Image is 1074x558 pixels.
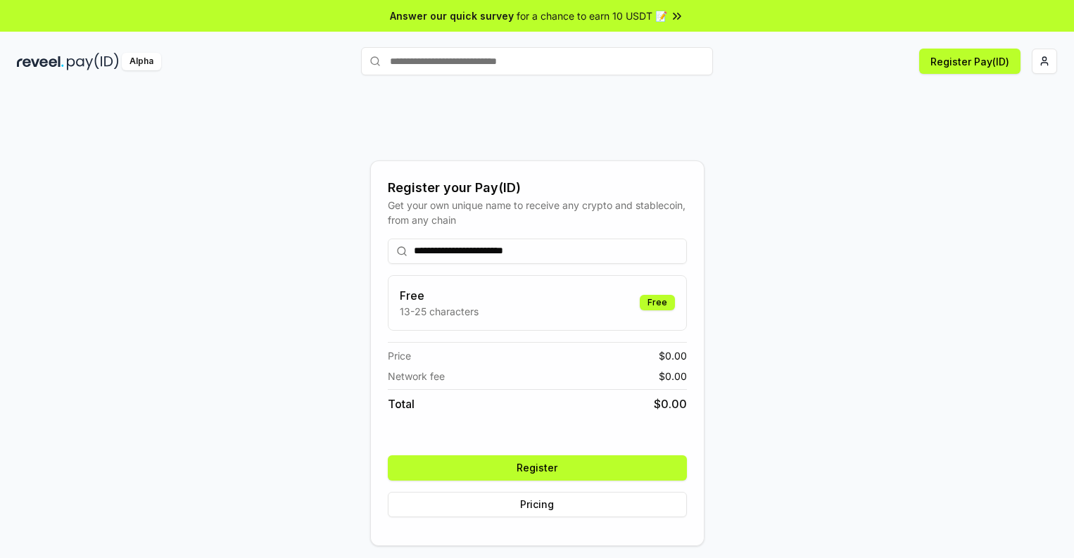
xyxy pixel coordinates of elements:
[388,348,411,363] span: Price
[122,53,161,70] div: Alpha
[517,8,667,23] span: for a chance to earn 10 USDT 📝
[659,348,687,363] span: $ 0.00
[640,295,675,310] div: Free
[388,395,415,412] span: Total
[388,492,687,517] button: Pricing
[400,304,479,319] p: 13-25 characters
[919,49,1021,74] button: Register Pay(ID)
[388,455,687,481] button: Register
[659,369,687,383] span: $ 0.00
[388,198,687,227] div: Get your own unique name to receive any crypto and stablecoin, from any chain
[388,369,445,383] span: Network fee
[390,8,514,23] span: Answer our quick survey
[17,53,64,70] img: reveel_dark
[388,178,687,198] div: Register your Pay(ID)
[67,53,119,70] img: pay_id
[654,395,687,412] span: $ 0.00
[400,287,479,304] h3: Free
